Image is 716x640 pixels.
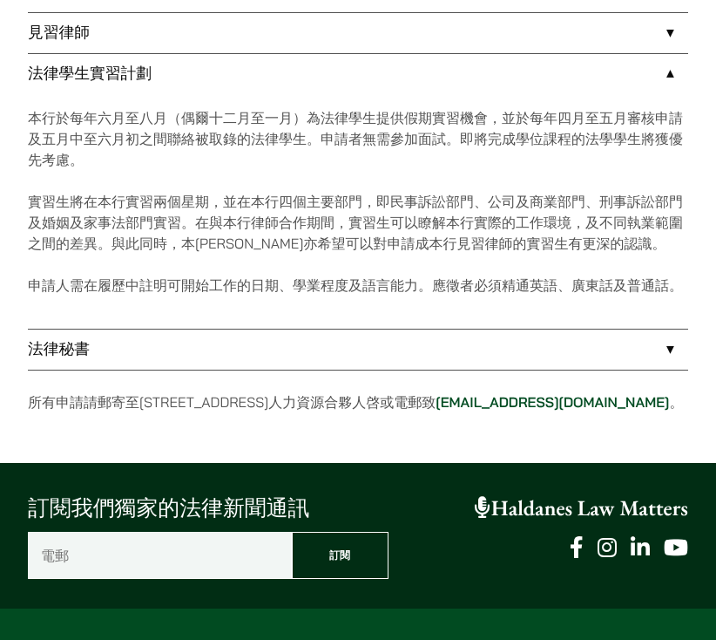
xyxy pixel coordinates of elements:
div: 法律學生實習計劃 [28,94,688,328]
p: 實習生將在本行實習兩個星期，並在本行四個主要部門，即民事訴訟部門、公司及商業部門、刑事訴訟部門及婚姻及家事法部門實習。在與本行律師合作期間，實習生可以瞭解本行實際的工作環境，及不同執業範圍之間的... [28,191,688,254]
p: 所有申請請郵寄至[STREET_ADDRESS]人力資源合夥人啓或電郵致 。 [28,391,688,412]
a: Haldanes Law Matters [475,494,688,522]
a: 法律學生實習計劃 [28,54,688,94]
p: 本行於每年六月至八月（偶爾十二月至一月）為法律學生提供假期實習機會，並於每年四月至五月審核申請及五月中至六月初之間聯絡被取錄的法律學生。申請者無需參加面試。即將完成學位課程的法學學生將獲優先考慮。 [28,107,688,170]
p: 訂閱我們獨家的法律新聞通訊 [28,493,388,525]
input: 電郵 [28,532,292,579]
p: 申請人需在履歷中註明可開始工作的日期、學業程度及語言能力。應徵者必須精通英語、廣東話及普通話。 [28,275,688,296]
a: [EMAIL_ADDRESS][DOMAIN_NAME] [436,393,669,411]
input: 訂閱 [292,532,388,579]
a: 見習律師 [28,13,688,53]
a: 法律秘書 [28,330,688,370]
